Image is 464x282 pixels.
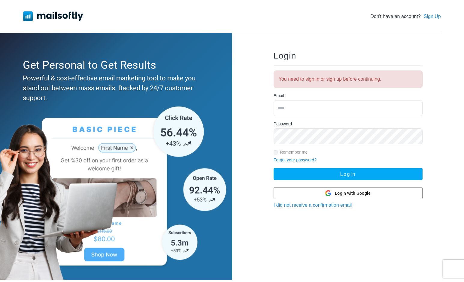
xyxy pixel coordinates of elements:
button: Login [274,168,423,180]
span: Login [274,51,296,60]
button: Login with Google [274,187,423,199]
label: Password [274,121,292,127]
a: Sign Up [424,13,441,20]
span: Login with Google [335,190,371,196]
div: You need to sign in or sign up before continuing. [274,70,423,88]
label: Remember me [280,149,308,155]
a: Forgot your password? [274,157,317,162]
img: Mailsoftly [23,11,83,21]
div: Don't have an account? [370,13,441,20]
a: I did not receive a confirmation email [274,202,352,208]
div: Powerful & cost-effective email marketing tool to make you stand out between mass emails. Backed ... [23,73,206,103]
label: Email [274,93,284,99]
div: Get Personal to Get Results [23,57,206,73]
